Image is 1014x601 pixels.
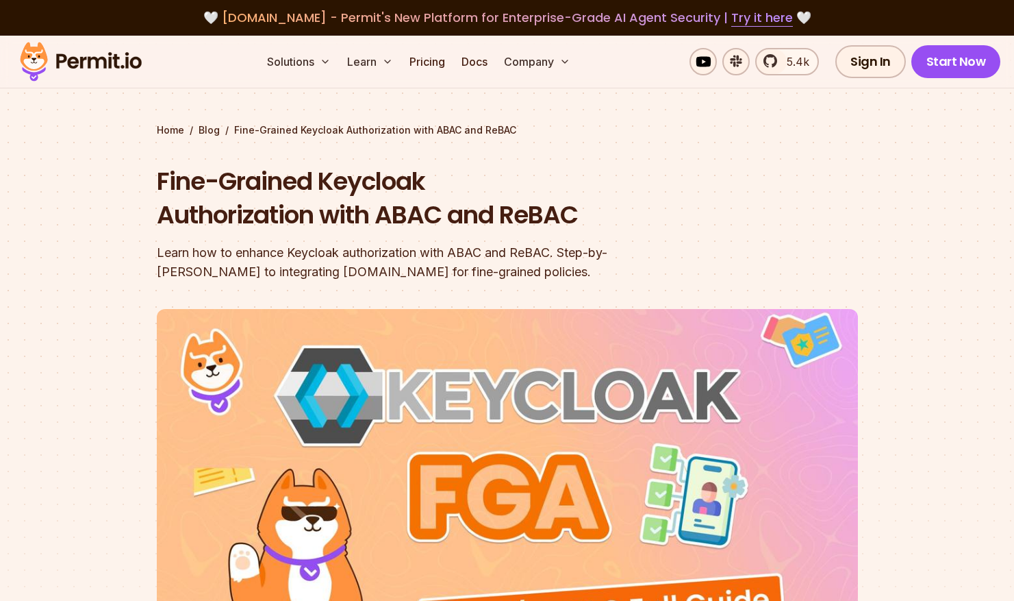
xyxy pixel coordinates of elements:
a: Start Now [911,45,1001,78]
a: 5.4k [755,48,819,75]
span: [DOMAIN_NAME] - Permit's New Platform for Enterprise-Grade AI Agent Security | [222,9,793,26]
a: Pricing [404,48,451,75]
button: Company [498,48,576,75]
div: Learn how to enhance Keycloak authorization with ABAC and ReBAC. Step-by-[PERSON_NAME] to integra... [157,243,683,282]
span: 5.4k [778,53,809,70]
a: Blog [199,123,220,137]
img: Permit logo [14,38,148,85]
a: Docs [456,48,493,75]
h1: Fine-Grained Keycloak Authorization with ABAC and ReBAC [157,164,683,232]
button: Learn [342,48,398,75]
div: / / [157,123,858,137]
a: Home [157,123,184,137]
div: 🤍 🤍 [33,8,981,27]
a: Try it here [731,9,793,27]
button: Solutions [262,48,336,75]
a: Sign In [835,45,906,78]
